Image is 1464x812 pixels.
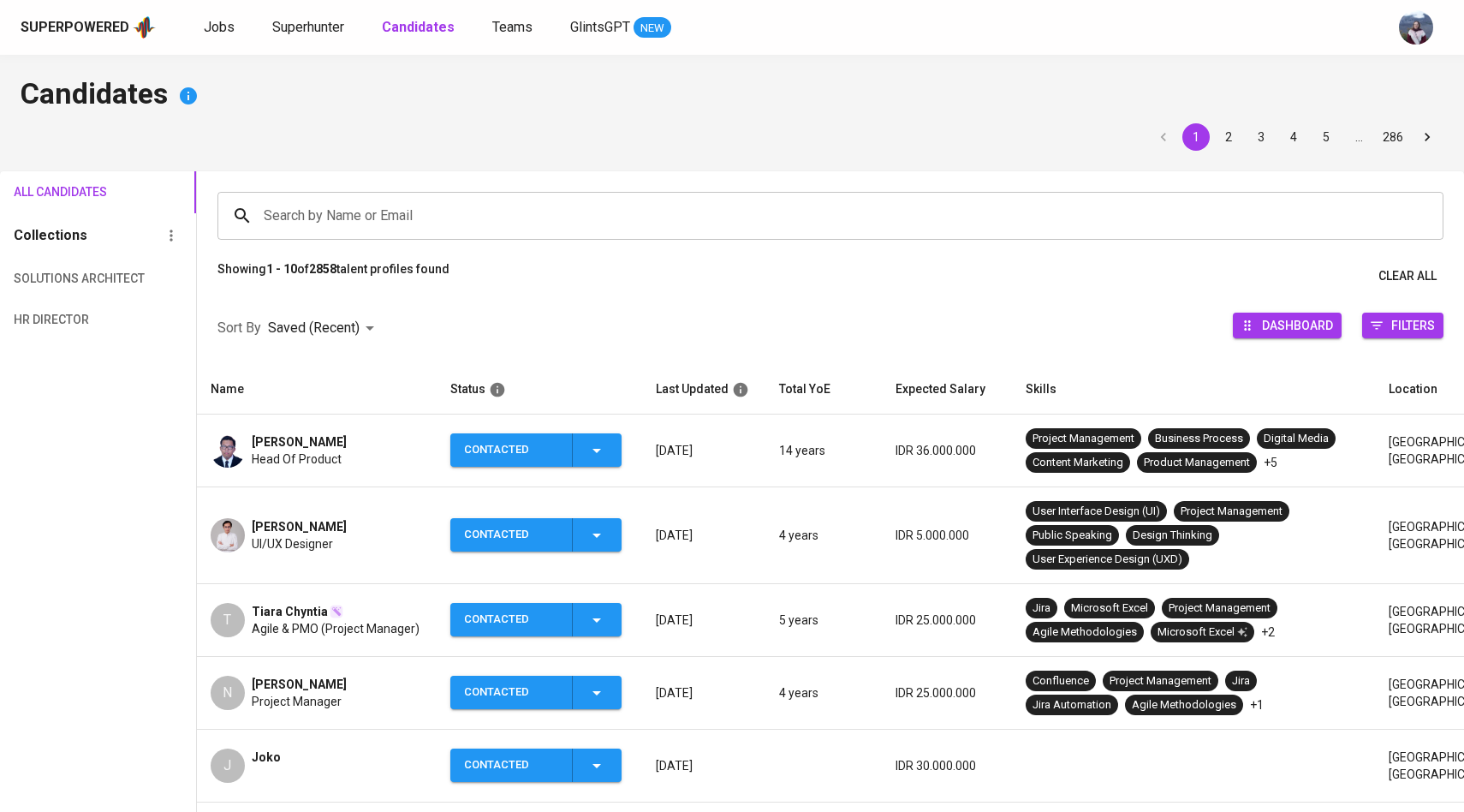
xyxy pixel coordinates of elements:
span: Teams [492,19,533,35]
th: Total YoE [765,365,882,415]
img: 10a725f0f10ce262e3659ef7c0de8965.jpg [211,433,245,468]
img: app logo [133,15,156,40]
p: [DATE] [656,757,752,774]
p: 4 years [779,684,868,702]
span: Jobs [204,19,235,35]
button: Contacted [450,749,622,782]
button: Filters [1362,313,1443,338]
span: HR Director [14,309,107,331]
button: Go to page 2 [1215,123,1242,151]
span: Clear All [1378,266,1437,287]
div: Business Process [1155,431,1243,447]
span: Superhunter [272,19,344,35]
div: Digital Media [1264,431,1329,447]
div: J [211,749,245,783]
div: Design Thinking [1133,528,1212,544]
p: +5 [1264,454,1277,471]
p: [DATE] [656,527,752,544]
span: UI/UX Designer [252,535,333,552]
div: Saved (Recent) [268,313,380,344]
span: Tiara Chyntia [252,603,328,620]
div: User Interface Design (UI) [1033,504,1160,520]
div: … [1345,128,1372,146]
button: Contacted [450,676,622,709]
p: +1 [1250,696,1264,713]
div: User Experience Design (UXD) [1033,552,1182,568]
p: IDR 5.000.000 [896,527,998,544]
span: GlintsGPT [570,19,630,35]
p: [DATE] [656,612,752,629]
div: Agile Methodologies [1033,624,1137,641]
p: 5 years [779,612,868,629]
span: Head Of Product [252,451,342,468]
th: Expected Salary [882,365,1012,415]
img: christine.raharja@glints.com [1399,10,1433,45]
a: Jobs [204,17,238,39]
div: N [211,676,245,710]
div: Microsoft Excel [1071,600,1148,617]
p: +2 [1261,624,1275,641]
div: Public Speaking [1033,528,1112,544]
div: Confluence [1033,673,1089,690]
div: T [211,603,245,637]
th: Status [437,365,642,415]
button: Go to page 5 [1312,123,1340,151]
span: Filters [1391,313,1435,337]
p: IDR 36.000.000 [896,442,998,459]
img: 7b1e5561b58b062aa763e12328361336.png [211,518,245,552]
button: page 1 [1182,123,1210,151]
button: Contacted [450,603,622,636]
button: Clear All [1372,260,1443,292]
b: 1 - 10 [266,262,297,276]
div: Content Marketing [1033,455,1123,471]
button: Go to page 3 [1247,123,1275,151]
th: Last Updated [642,365,765,415]
img: magic_wand.svg [330,605,343,618]
div: Contacted [464,603,558,636]
button: Go to next page [1413,123,1441,151]
div: Agile Methodologies [1132,697,1236,713]
span: Joko [252,749,281,766]
span: Dashboard [1262,313,1333,337]
div: Project Management [1181,504,1282,520]
p: IDR 25.000.000 [896,612,998,629]
span: [PERSON_NAME] [252,676,347,693]
a: GlintsGPT NEW [570,17,671,39]
h6: Collections [14,224,87,248]
th: Skills [1012,365,1375,415]
div: Superpowered [21,18,129,38]
div: Microsoft Excel [1158,624,1247,641]
div: Jira Automation [1033,697,1111,713]
div: Jira [1232,673,1250,690]
div: Project Management [1033,431,1134,447]
p: Saved (Recent) [268,318,360,338]
p: 14 years [779,442,868,459]
div: Contacted [464,433,558,467]
div: Project Management [1169,600,1271,617]
button: Go to page 286 [1378,123,1408,151]
nav: pagination navigation [1147,123,1443,151]
button: Contacted [450,433,622,467]
a: Superhunter [272,17,348,39]
b: 2858 [309,262,336,276]
span: [PERSON_NAME] [252,518,347,535]
div: Contacted [464,749,558,782]
div: Product Management [1144,455,1250,471]
p: Sort By [217,318,261,338]
button: Contacted [450,518,622,552]
div: Project Management [1110,673,1211,690]
span: Agile & PMO (Project Manager) [252,620,420,637]
button: Go to page 4 [1280,123,1307,151]
p: 4 years [779,527,868,544]
p: [DATE] [656,442,752,459]
span: NEW [634,20,671,37]
div: Jira [1033,600,1050,617]
p: Showing of talent profiles found [217,260,449,292]
a: Superpoweredapp logo [21,15,156,40]
button: Dashboard [1233,313,1342,338]
div: Contacted [464,518,558,552]
a: Teams [492,17,536,39]
p: IDR 30.000.000 [896,757,998,774]
b: Candidates [382,19,455,35]
h4: Candidates [21,75,1443,116]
